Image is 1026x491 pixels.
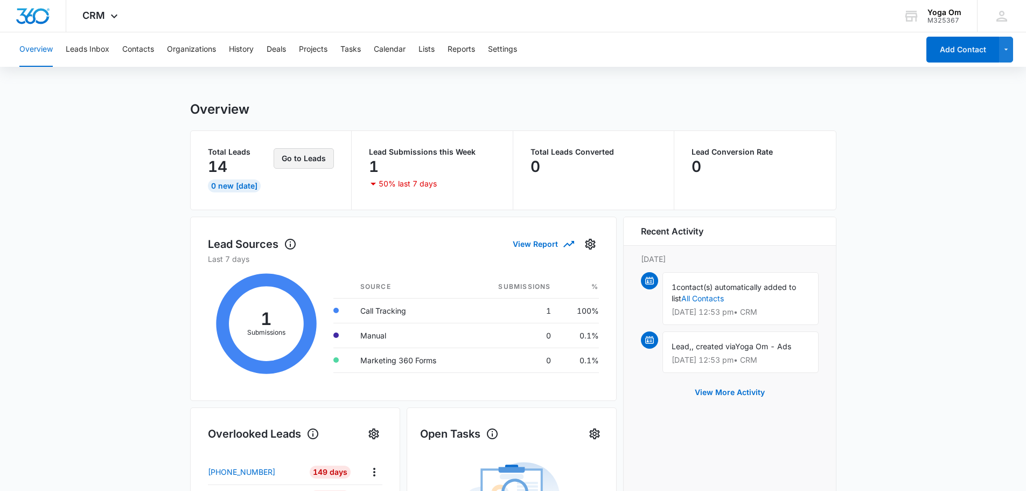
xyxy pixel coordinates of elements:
td: 1 [471,298,560,323]
td: 0 [471,348,560,372]
button: Deals [267,32,286,67]
h1: Open Tasks [420,426,499,442]
th: Source [352,275,471,299]
button: Leads Inbox [66,32,109,67]
td: 0 [471,323,560,348]
td: Call Tracking [352,298,471,323]
th: Submissions [471,275,560,299]
p: Lead Conversion Rate [692,148,819,156]
p: 14 [208,158,227,175]
p: Lead Submissions this Week [369,148,495,156]
h6: Recent Activity [641,225,703,238]
button: View More Activity [684,379,776,405]
span: CRM [82,10,105,21]
button: Calendar [374,32,406,67]
span: contact(s) automatically added to list [672,282,796,303]
p: [DATE] 12:53 pm • CRM [672,356,809,364]
button: Settings [582,236,599,253]
p: [PHONE_NUMBER] [208,466,275,478]
button: Add Contact [926,37,999,63]
button: Tasks [340,32,361,67]
button: History [229,32,254,67]
button: Lists [418,32,435,67]
button: Contacts [122,32,154,67]
td: 0.1% [560,348,599,372]
td: Marketing 360 Forms [352,348,471,372]
p: 0 [531,158,540,175]
a: Go to Leads [274,154,334,163]
div: account id [927,17,961,24]
p: Total Leads Converted [531,148,657,156]
div: 149 Days [310,466,351,479]
button: Organizations [167,32,216,67]
span: Lead, [672,342,692,351]
span: , created via [692,342,735,351]
td: Manual [352,323,471,348]
button: Projects [299,32,327,67]
th: % [560,275,599,299]
td: 0.1% [560,323,599,348]
span: 1 [672,282,676,292]
h1: Overview [190,101,249,117]
p: Total Leads [208,148,272,156]
button: Overview [19,32,53,67]
h1: Lead Sources [208,236,297,252]
p: 0 [692,158,701,175]
p: 50% last 7 days [379,180,437,188]
button: Actions [366,464,382,480]
button: Settings [586,425,603,442]
a: [PHONE_NUMBER] [208,466,302,478]
button: Go to Leads [274,148,334,169]
div: 0 New [DATE] [208,179,261,192]
p: Last 7 days [208,253,599,265]
button: Settings [365,425,382,442]
span: Yoga Om - Ads [735,342,791,351]
p: [DATE] 12:53 pm • CRM [672,308,809,316]
button: Settings [488,32,517,67]
button: View Report [513,234,573,253]
p: [DATE] [641,253,819,265]
td: 100% [560,298,599,323]
p: 1 [369,158,379,175]
a: All Contacts [681,294,724,303]
div: account name [927,8,961,17]
button: Reports [448,32,475,67]
h1: Overlooked Leads [208,426,319,442]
